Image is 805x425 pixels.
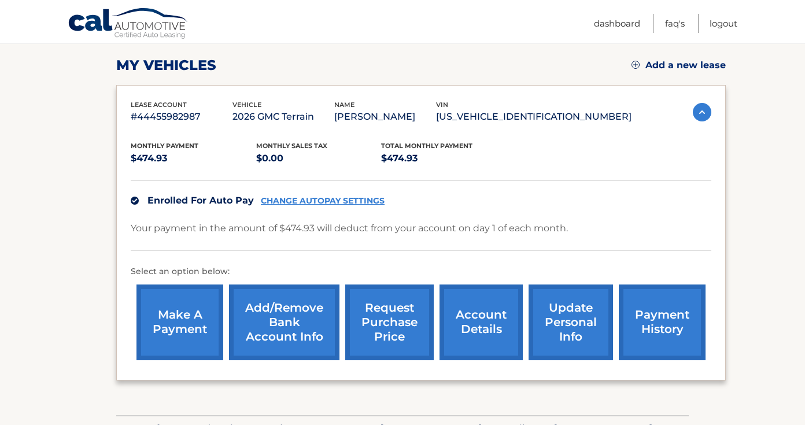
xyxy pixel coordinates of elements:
[261,196,385,206] a: CHANGE AUTOPAY SETTINGS
[131,197,139,205] img: check.svg
[334,109,436,125] p: [PERSON_NAME]
[136,284,223,360] a: make a payment
[381,150,507,167] p: $474.93
[440,284,523,360] a: account details
[256,142,327,150] span: Monthly sales Tax
[232,109,334,125] p: 2026 GMC Terrain
[345,284,434,360] a: request purchase price
[436,109,632,125] p: [US_VEHICLE_IDENTIFICATION_NUMBER]
[116,57,216,74] h2: my vehicles
[229,284,339,360] a: Add/Remove bank account info
[131,220,568,236] p: Your payment in the amount of $474.93 will deduct from your account on day 1 of each month.
[68,8,189,41] a: Cal Automotive
[693,103,711,121] img: accordion-active.svg
[131,265,711,279] p: Select an option below:
[632,61,640,69] img: add.svg
[381,142,472,150] span: Total Monthly Payment
[131,101,187,109] span: lease account
[147,195,254,206] span: Enrolled For Auto Pay
[619,284,706,360] a: payment history
[436,101,448,109] span: vin
[131,109,232,125] p: #44455982987
[232,101,261,109] span: vehicle
[632,60,726,71] a: Add a new lease
[334,101,355,109] span: name
[131,150,256,167] p: $474.93
[529,284,613,360] a: update personal info
[131,142,198,150] span: Monthly Payment
[594,14,640,33] a: Dashboard
[710,14,737,33] a: Logout
[665,14,685,33] a: FAQ's
[256,150,382,167] p: $0.00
